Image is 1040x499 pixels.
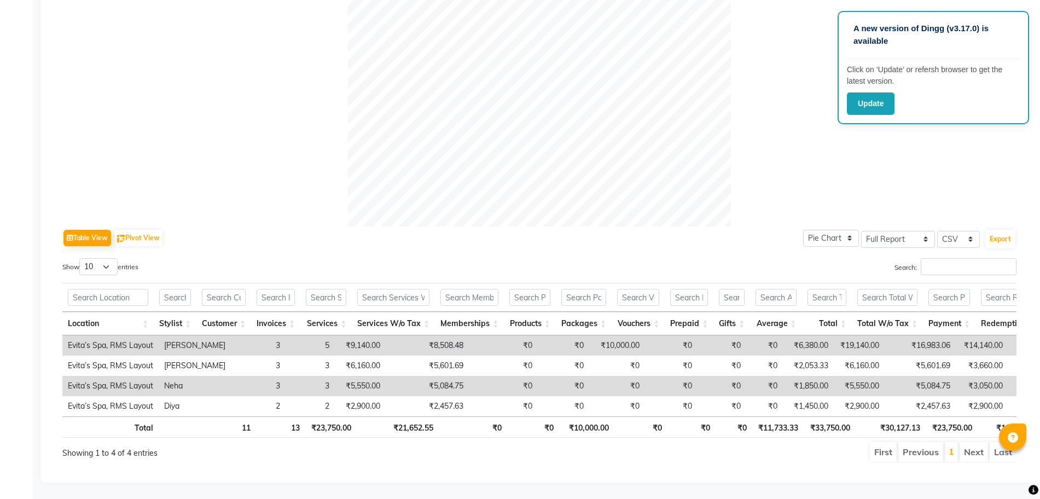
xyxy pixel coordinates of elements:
th: ₹0 [614,416,667,438]
th: Customer: activate to sort column ascending [196,312,251,335]
th: ₹23,750.00 [926,416,978,438]
th: Services: activate to sort column ascending [300,312,352,335]
div: Showing 1 to 4 of 4 entries [62,441,450,459]
td: ₹0 [698,356,746,376]
p: A new version of Dingg (v3.17.0) is available [853,22,1013,47]
td: ₹0 [589,376,645,396]
td: Diya [159,396,231,416]
input: Search Products [509,289,550,306]
td: ₹0 [469,376,538,396]
td: ₹3,660.00 [956,356,1008,376]
th: Redemption: activate to sort column ascending [975,312,1040,335]
td: Evita’s Spa, RMS Layout [62,335,159,356]
input: Search Services [306,289,346,306]
td: ₹3,050.00 [956,376,1008,396]
th: Stylist: activate to sort column ascending [154,312,196,335]
td: 2 [231,396,286,416]
input: Search: [921,258,1016,275]
td: Evita’s Spa, RMS Layout [62,396,159,416]
td: [PERSON_NAME] [159,356,231,376]
td: ₹0 [538,335,589,356]
td: ₹16,983.06 [885,335,956,356]
td: ₹0 [469,335,538,356]
th: Invoices: activate to sort column ascending [251,312,300,335]
th: ₹23,750.00 [305,416,357,438]
td: Evita’s Spa, RMS Layout [62,376,159,396]
th: ₹0 [716,416,752,438]
input: Search Invoices [257,289,295,306]
th: Prepaid: activate to sort column ascending [665,312,713,335]
td: ₹2,900.00 [335,396,386,416]
td: ₹6,380.00 [783,335,834,356]
button: Export [985,230,1015,248]
td: Evita’s Spa, RMS Layout [62,356,159,376]
td: [PERSON_NAME] [159,335,231,356]
td: 5 [286,335,335,356]
td: ₹1,450.00 [783,396,834,416]
td: ₹0 [698,376,746,396]
a: 1 [949,446,954,457]
td: ₹5,550.00 [335,376,386,396]
td: ₹1,850.00 [783,376,834,396]
td: ₹0 [645,396,698,416]
th: Packages: activate to sort column ascending [556,312,612,335]
th: 13 [256,416,305,438]
td: 3 [231,376,286,396]
td: ₹0 [469,396,538,416]
th: 11 [201,416,256,438]
td: 2 [286,396,335,416]
input: Search Services W/o Tax [357,289,429,306]
td: ₹0 [746,335,783,356]
td: ₹2,053.33 [783,356,834,376]
input: Search Prepaid [670,289,708,306]
td: ₹2,457.63 [885,396,956,416]
td: ₹2,900.00 [834,396,885,416]
td: ₹0 [469,356,538,376]
input: Search Average [756,289,796,306]
th: Payment: activate to sort column ascending [923,312,975,335]
td: ₹2,457.63 [386,396,469,416]
td: ₹0 [645,335,698,356]
td: ₹5,601.69 [386,356,469,376]
th: Products: activate to sort column ascending [504,312,556,335]
th: ₹30,127.13 [856,416,926,438]
td: ₹5,084.75 [885,376,956,396]
td: ₹5,601.69 [885,356,956,376]
td: ₹10,000.00 [589,335,645,356]
td: ₹0 [645,376,698,396]
td: ₹14,140.00 [956,335,1008,356]
td: 3 [286,356,335,376]
th: Vouchers: activate to sort column ascending [612,312,665,335]
td: ₹0 [538,376,589,396]
label: Show entries [62,258,138,275]
td: ₹2,900.00 [956,396,1008,416]
th: ₹0 [439,416,507,438]
input: Search Memberships [440,289,498,306]
input: Search Total [807,289,846,306]
input: Search Gifts [719,289,745,306]
td: ₹8,508.48 [386,335,469,356]
input: Search Customer [202,289,246,306]
label: Search: [894,258,1016,275]
button: Update [847,92,894,115]
td: Neha [159,376,231,396]
th: ₹10,000.00 [559,416,614,438]
th: Gifts: activate to sort column ascending [713,312,750,335]
th: Average: activate to sort column ascending [750,312,801,335]
th: ₹33,750.00 [804,416,855,438]
td: ₹0 [698,396,746,416]
td: ₹0 [538,396,589,416]
p: Click on ‘Update’ or refersh browser to get the latest version. [847,64,1020,87]
input: Search Redemption [981,289,1035,306]
input: Search Total W/o Tax [857,289,917,306]
td: ₹0 [698,335,746,356]
td: ₹0 [589,396,645,416]
td: ₹0 [645,356,698,376]
td: ₹0 [538,356,589,376]
th: Total W/o Tax: activate to sort column ascending [852,312,923,335]
td: 3 [231,356,286,376]
td: ₹0 [746,356,783,376]
img: pivot.png [117,235,125,243]
td: ₹6,160.00 [834,356,885,376]
td: ₹5,084.75 [386,376,469,396]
